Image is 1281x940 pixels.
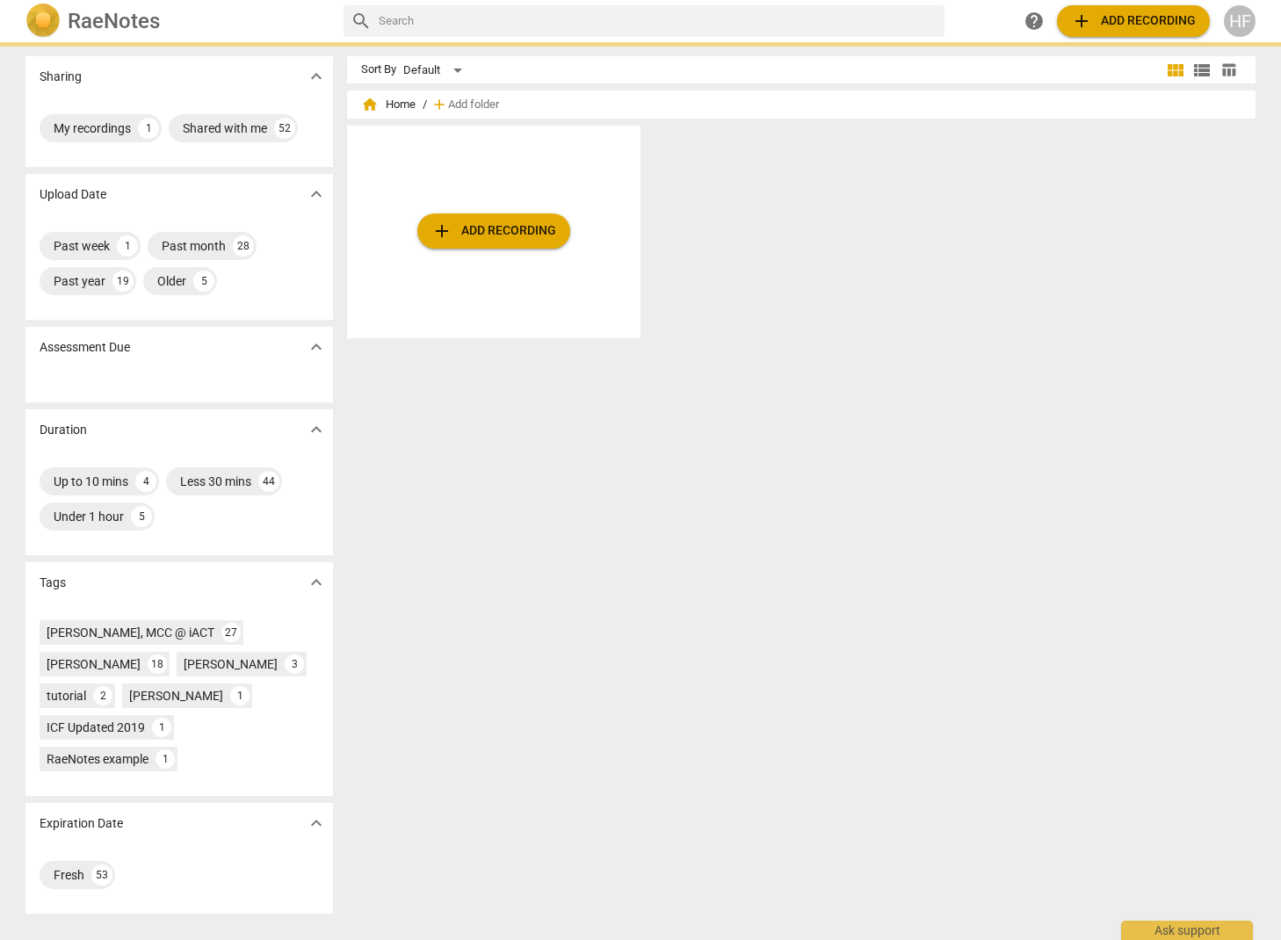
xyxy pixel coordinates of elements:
[1121,921,1253,940] div: Ask support
[303,569,329,596] button: Show more
[431,221,452,242] span: add
[1191,60,1212,81] span: view_list
[230,686,250,705] div: 1
[129,687,223,705] div: [PERSON_NAME]
[156,749,175,769] div: 1
[162,237,226,255] div: Past month
[157,272,186,290] div: Older
[431,96,448,113] span: add
[306,813,327,834] span: expand_more
[258,471,279,492] div: 44
[47,624,214,641] div: [PERSON_NAME], MCC @ iACT
[221,623,241,642] div: 27
[303,416,329,443] button: Show more
[403,56,468,84] div: Default
[1071,11,1092,32] span: add
[303,810,329,836] button: Show more
[274,118,295,139] div: 52
[306,184,327,205] span: expand_more
[148,654,167,674] div: 18
[117,235,138,257] div: 1
[233,235,254,257] div: 28
[303,334,329,360] button: Show more
[138,118,159,139] div: 1
[47,687,86,705] div: tutorial
[40,421,87,439] p: Duration
[193,271,214,292] div: 5
[112,271,134,292] div: 19
[131,506,152,527] div: 5
[448,98,499,112] span: Add folder
[40,68,82,86] p: Sharing
[306,572,327,593] span: expand_more
[306,419,327,440] span: expand_more
[47,719,145,736] div: ICF Updated 2019
[25,4,61,39] img: Logo
[40,814,123,833] p: Expiration Date
[47,750,148,768] div: RaeNotes example
[54,866,84,884] div: Fresh
[1018,5,1050,37] a: Help
[68,9,160,33] h2: RaeNotes
[361,96,416,113] span: Home
[303,63,329,90] button: Show more
[1057,5,1210,37] button: Upload
[1189,57,1215,83] button: List view
[93,686,112,705] div: 2
[351,11,372,32] span: search
[306,66,327,87] span: expand_more
[306,336,327,358] span: expand_more
[25,4,329,39] a: LogoRaeNotes
[1071,11,1196,32] span: Add recording
[379,7,937,35] input: Search
[1165,60,1186,81] span: view_module
[285,654,304,674] div: 3
[135,471,156,492] div: 4
[40,338,130,357] p: Assessment Due
[54,119,131,137] div: My recordings
[54,508,124,525] div: Under 1 hour
[54,473,128,490] div: Up to 10 mins
[1220,61,1237,78] span: table_chart
[361,63,396,76] div: Sort By
[54,272,105,290] div: Past year
[303,181,329,207] button: Show more
[423,98,427,112] span: /
[40,574,66,592] p: Tags
[1224,5,1256,37] button: HF
[152,718,171,737] div: 1
[1215,57,1241,83] button: Table view
[1024,11,1045,32] span: help
[417,213,570,249] button: Upload
[91,864,112,886] div: 53
[54,237,110,255] div: Past week
[184,655,278,673] div: [PERSON_NAME]
[40,185,106,204] p: Upload Date
[180,473,251,490] div: Less 30 mins
[361,96,379,113] span: home
[183,119,267,137] div: Shared with me
[1162,57,1189,83] button: Tile view
[47,655,141,673] div: [PERSON_NAME]
[431,221,556,242] span: Add recording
